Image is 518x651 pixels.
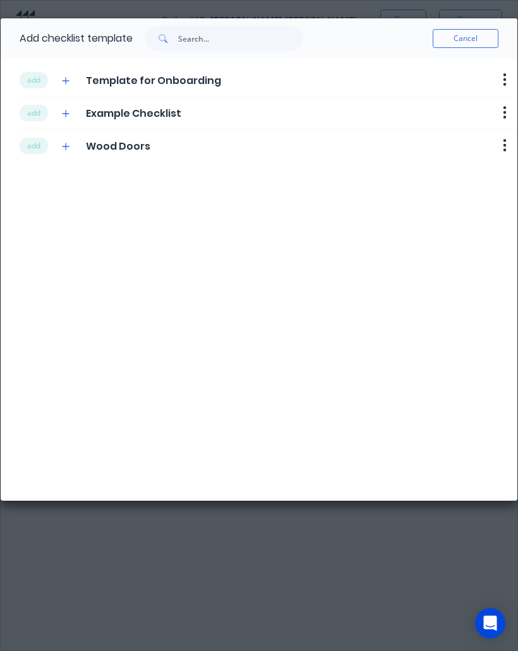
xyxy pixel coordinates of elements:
[20,105,48,121] button: add
[178,26,303,51] input: Search...
[20,18,133,59] div: Add checklist template
[20,72,48,88] button: add
[475,608,505,638] div: Open Intercom Messenger
[20,138,48,154] button: add
[86,73,221,88] span: Template for Onboarding
[433,29,498,48] button: Cancel
[86,106,181,121] span: Example Checklist
[86,139,150,154] span: Wood Doors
